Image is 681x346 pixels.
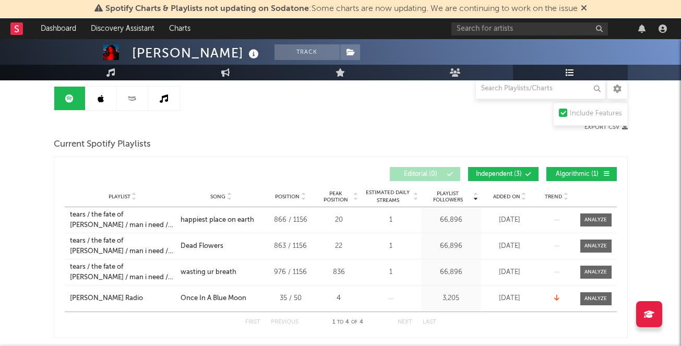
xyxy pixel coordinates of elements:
[424,241,479,252] div: 66,896
[105,5,309,13] span: Spotify Charts & Playlists not updating on Sodatone
[364,267,419,278] div: 1
[398,319,412,325] button: Next
[70,210,175,230] a: tears / the fate of [PERSON_NAME] / man i need / when did you get hot? / the subway / daisies
[181,215,254,225] div: happiest place on earth
[70,236,175,256] a: tears / the fate of [PERSON_NAME] / man i need / when did you get hot? / the subway / daisies
[337,320,343,325] span: to
[424,267,479,278] div: 66,896
[33,18,83,39] a: Dashboard
[553,171,601,177] span: Algorithmic ( 1 )
[390,167,460,181] button: Editorial(0)
[105,5,578,13] span: : Some charts are now updating. We are continuing to work on the issue
[319,215,359,225] div: 20
[570,108,622,120] div: Include Features
[451,22,608,35] input: Search for artists
[274,44,340,60] button: Track
[181,241,223,252] div: Dead Flowers
[545,194,562,200] span: Trend
[319,293,359,304] div: 4
[319,241,359,252] div: 22
[54,138,151,151] span: Current Spotify Playlists
[267,215,314,225] div: 866 / 1156
[70,262,175,282] a: tears / the fate of [PERSON_NAME] / man i need / when did you get hot? / the subway / daisies
[584,124,628,130] button: Export CSV
[397,171,445,177] span: Editorial ( 0 )
[424,215,479,225] div: 66,896
[319,190,352,203] span: Peak Position
[546,167,617,181] button: Algorithmic(1)
[210,194,225,200] span: Song
[271,319,298,325] button: Previous
[162,18,198,39] a: Charts
[181,293,246,304] div: Once In A Blue Moon
[364,215,419,225] div: 1
[181,267,236,278] div: wasting ur breath
[245,319,260,325] button: First
[83,18,162,39] a: Discovery Assistant
[484,293,536,304] div: [DATE]
[109,194,130,200] span: Playlist
[267,241,314,252] div: 863 / 1156
[364,241,419,252] div: 1
[468,167,539,181] button: Independent(3)
[493,194,520,200] span: Added On
[267,267,314,278] div: 976 / 1156
[475,78,606,99] input: Search Playlists/Charts
[581,5,587,13] span: Dismiss
[70,293,175,304] a: [PERSON_NAME] Radio
[364,189,412,205] span: Estimated Daily Streams
[351,320,357,325] span: of
[275,194,300,200] span: Position
[319,316,377,329] div: 1 4 4
[423,319,436,325] button: Last
[267,293,314,304] div: 35 / 50
[475,171,523,177] span: Independent ( 3 )
[424,293,479,304] div: 3,205
[484,267,536,278] div: [DATE]
[484,241,536,252] div: [DATE]
[484,215,536,225] div: [DATE]
[70,293,143,304] div: [PERSON_NAME] Radio
[319,267,359,278] div: 836
[132,44,261,62] div: [PERSON_NAME]
[424,190,472,203] span: Playlist Followers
